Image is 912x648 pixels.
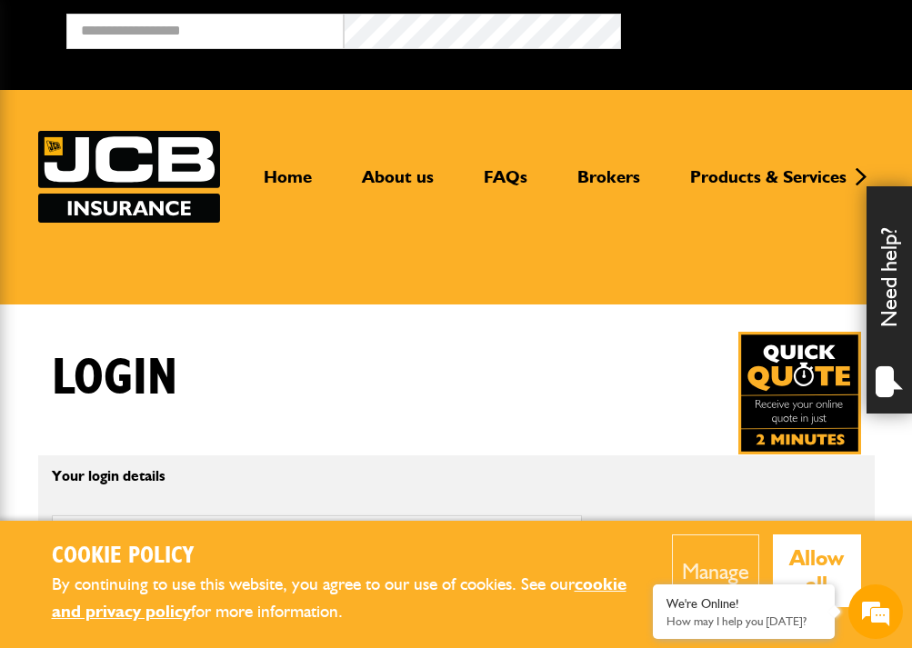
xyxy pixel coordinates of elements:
[38,131,220,223] img: JCB Insurance Services logo
[621,14,898,42] button: Broker Login
[867,186,912,414] div: Need help?
[348,166,447,203] a: About us
[672,534,759,607] button: Manage
[738,332,861,454] img: Quick Quote
[676,166,860,203] a: Products & Services
[52,543,646,571] h2: Cookie Policy
[52,469,582,484] p: Your login details
[250,166,326,203] a: Home
[666,596,821,612] div: We're Online!
[52,571,646,626] p: By continuing to use this website, you agree to our use of cookies. See our for more information.
[38,131,220,223] a: JCB Insurance Services
[738,332,861,454] a: Get your insurance quote in just 2-minutes
[470,166,541,203] a: FAQs
[52,348,177,409] h1: Login
[666,614,821,628] p: How may I help you today?
[564,166,654,203] a: Brokers
[773,534,861,607] button: Allow all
